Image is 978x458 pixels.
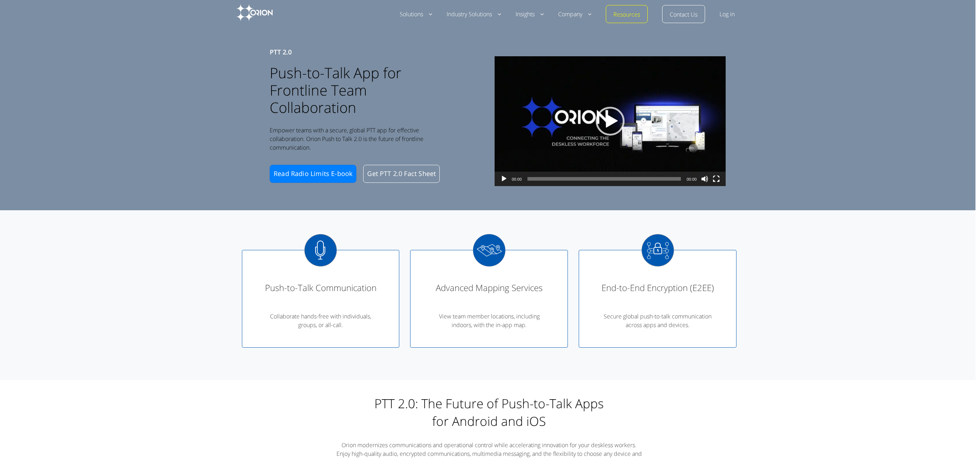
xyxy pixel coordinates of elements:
div: End-to-End Encryption (E2EE) [592,283,724,306]
p: Empower teams with a secure, global PTT app for effective collaboration. Orion Push to Talk 2.0 i... [270,126,450,152]
a: Industry Solutions [447,10,501,19]
h6: PTT 2.0 [270,47,450,57]
img: Push-to-Talk Communication [304,234,337,267]
span: 00:00 [687,177,697,181]
p: View team member locations, including indoors, with the in-app map. [435,312,543,329]
h2: PTT 2.0: The Future of Push-to-Talk Apps for Android and iOS [336,395,643,430]
a: Company [558,10,591,19]
span: Time Slider [527,177,681,181]
h1: Push-to-Talk App for Frontline Team Collaboration [270,64,450,116]
div: Advanced Mapping Services [423,283,555,306]
a: Resources [613,10,640,19]
a: Get PTT 2.0 Fact Sheet [363,165,440,183]
a: Solutions [400,10,432,19]
p: Secure global push-to-talk communication across apps and devices. [604,312,712,329]
img: Advanced Mapping Services [473,234,505,267]
img: Orion [236,4,273,21]
div: Play [596,107,625,136]
img: End-to-End Encryption (E2EE) [642,234,674,267]
div: Push-to-Talk Communication [255,283,387,306]
a: Read Radio Limits E-book [270,165,356,183]
button: Fullscreen [713,175,720,193]
span: 00:00 [512,177,522,181]
div: Video Player [495,56,726,186]
button: Mute [701,175,708,193]
iframe: Chat Widget [942,423,978,458]
a: Log in [720,10,735,19]
a: Contact Us [670,10,697,19]
p: Collaborate hands-free with individuals, groups, or all-call. [266,312,375,329]
a: Insights [516,10,544,19]
button: Play [500,175,508,193]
